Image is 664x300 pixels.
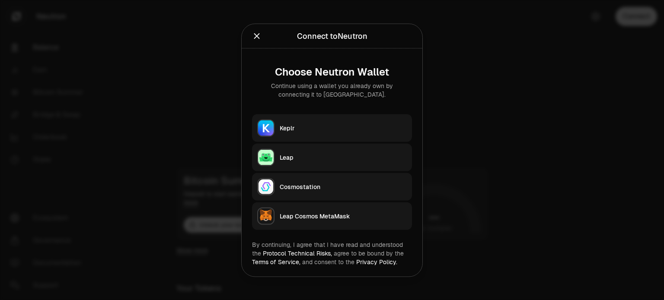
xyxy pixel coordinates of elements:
button: Close [252,30,262,42]
div: Choose Neutron Wallet [259,66,405,78]
button: CosmostationCosmostation [252,173,412,200]
button: LeapLeap [252,143,412,171]
div: Continue using a wallet you already own by connecting it to [GEOGRAPHIC_DATA]. [259,81,405,98]
div: Connect to Neutron [297,30,367,42]
a: Terms of Service, [252,258,300,265]
img: Leap [258,149,274,165]
div: Leap Cosmos MetaMask [280,212,407,220]
button: KeplrKeplr [252,114,412,142]
a: Privacy Policy. [356,258,397,265]
button: Leap Cosmos MetaMaskLeap Cosmos MetaMask [252,202,412,230]
img: Cosmostation [258,179,274,194]
img: Keplr [258,120,274,136]
a: Protocol Technical Risks, [263,249,332,257]
div: By continuing, I agree that I have read and understood the agree to be bound by the and consent t... [252,240,412,266]
div: Keplr [280,123,407,132]
div: Cosmostation [280,182,407,191]
div: Leap [280,153,407,161]
img: Leap Cosmos MetaMask [258,208,274,224]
